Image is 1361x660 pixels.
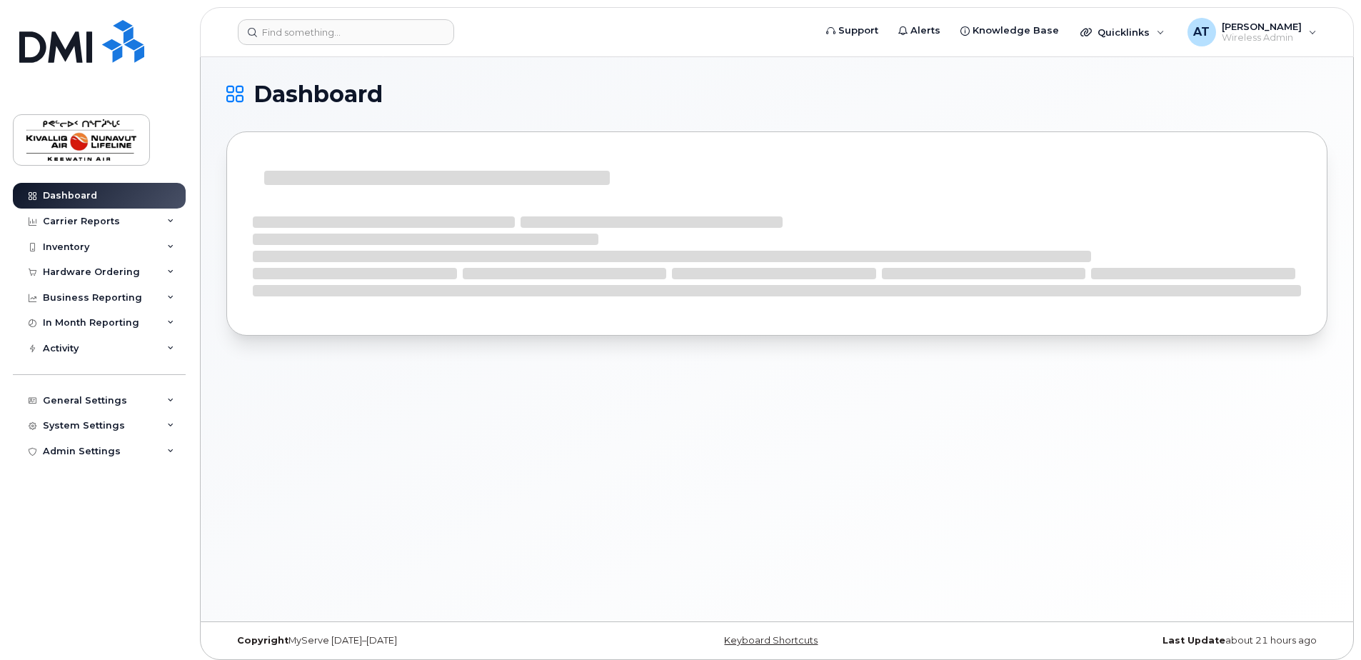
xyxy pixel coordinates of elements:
[1162,635,1225,646] strong: Last Update
[253,84,383,105] span: Dashboard
[960,635,1327,646] div: about 21 hours ago
[724,635,818,646] a: Keyboard Shortcuts
[226,635,593,646] div: MyServe [DATE]–[DATE]
[237,635,288,646] strong: Copyright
